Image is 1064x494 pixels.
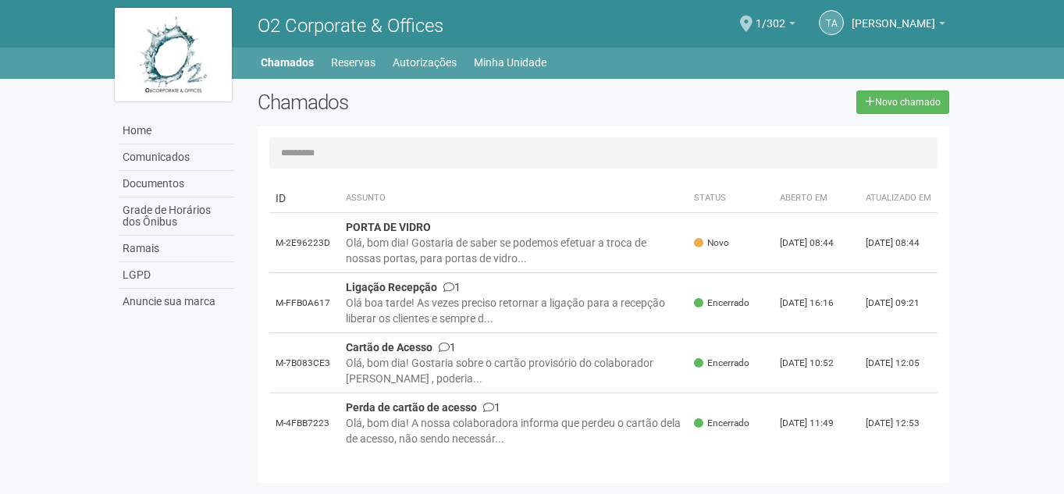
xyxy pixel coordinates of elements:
td: [DATE] 09:21 [859,273,938,333]
span: 1 [483,401,500,414]
td: M-FFB0A617 [269,273,340,333]
span: Encerrado [694,417,749,430]
span: 1 [439,341,456,354]
div: Olá, bom dia! A nossa colaboradora informa que perdeu o cartão dela de acesso, não sendo necessár... [346,415,682,446]
a: [PERSON_NAME] [852,20,945,32]
td: [DATE] 16:16 [774,273,859,333]
a: Reservas [331,52,375,73]
strong: PORTA DE VIDRO [346,221,431,233]
a: TA [819,10,844,35]
th: Assunto [340,184,689,213]
td: [DATE] 10:52 [774,333,859,393]
a: Chamados [261,52,314,73]
a: Autorizações [393,52,457,73]
div: Olá, bom dia! Gostaria sobre o cartão provisório do colaborador [PERSON_NAME] , poderia... [346,355,682,386]
td: M-7B083CE3 [269,333,340,393]
span: O2 Corporate & Offices [258,15,443,37]
a: Documentos [119,171,234,197]
span: Thamiris Abdala [852,2,935,30]
td: [DATE] 11:49 [774,393,859,453]
div: Olá, bom dia! Gostaria de saber se podemos efetuar a troca de nossas portas, para portas de vidro... [346,235,682,266]
strong: Ligação Recepção [346,281,437,293]
a: Home [119,118,234,144]
th: Atualizado em [859,184,938,213]
td: [DATE] 08:44 [774,213,859,273]
th: Aberto em [774,184,859,213]
a: LGPD [119,262,234,289]
td: [DATE] 12:53 [859,393,938,453]
h2: Chamados [258,91,532,114]
span: Encerrado [694,357,749,370]
td: M-4FBB7223 [269,393,340,453]
div: Olá boa tarde! As vezes preciso retornar a ligação para a recepção liberar os clientes e sempre d... [346,295,682,326]
strong: Perda de cartão de acesso [346,401,477,414]
a: Novo chamado [856,91,949,114]
th: Status [688,184,774,213]
td: [DATE] 08:44 [859,213,938,273]
span: 1 [443,281,461,293]
span: Encerrado [694,297,749,310]
a: 1/302 [756,20,795,32]
a: Grade de Horários dos Ônibus [119,197,234,236]
strong: Cartão de Acesso [346,341,432,354]
td: [DATE] 12:05 [859,333,938,393]
span: Novo [694,236,729,250]
td: M-2E96223D [269,213,340,273]
img: logo.jpg [115,8,232,101]
td: ID [269,184,340,213]
a: Ramais [119,236,234,262]
span: 1/302 [756,2,785,30]
a: Comunicados [119,144,234,171]
a: Anuncie sua marca [119,289,234,315]
a: Minha Unidade [474,52,546,73]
